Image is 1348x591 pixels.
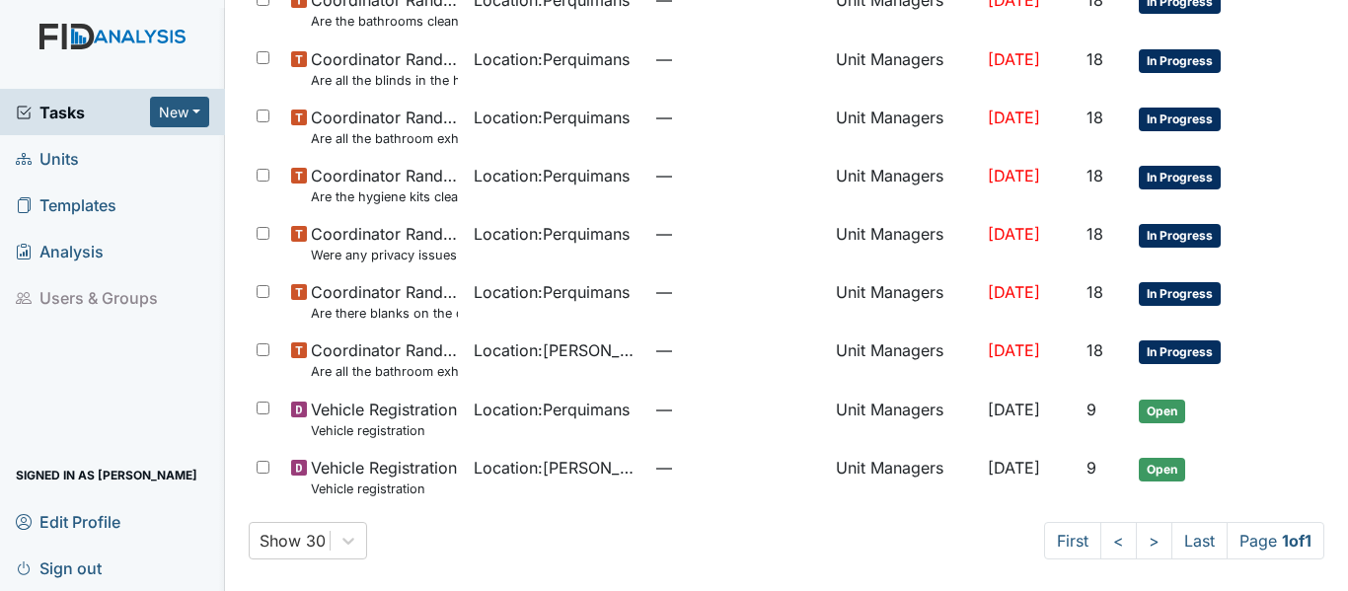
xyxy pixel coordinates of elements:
span: Coordinator Random Are all the bathroom exhaust fan covers clean and dust free? [311,338,458,381]
span: 18 [1086,49,1103,69]
span: Edit Profile [16,506,120,537]
div: Show 30 [260,529,326,553]
span: Templates [16,189,116,220]
small: Are all the bathroom exhaust fan covers clean and dust free? [311,362,458,381]
span: [DATE] [988,400,1040,419]
a: Tasks [16,101,150,124]
span: — [656,164,819,187]
span: In Progress [1139,224,1221,248]
nav: task-pagination [1044,522,1324,559]
button: New [150,97,209,127]
span: Analysis [16,236,104,266]
span: Location : Perquimans [474,280,630,304]
small: Are there blanks on the daily communication logs that have not been addressed by managers? [311,304,458,323]
span: Coordinator Random Were any privacy issues observed? [311,222,458,264]
strong: 1 of 1 [1282,531,1311,551]
span: In Progress [1139,282,1221,306]
td: Unit Managers [828,272,980,331]
td: Unit Managers [828,214,980,272]
span: — [656,47,819,71]
span: [DATE] [988,340,1040,360]
span: Signed in as [PERSON_NAME] [16,460,197,490]
span: Vehicle Registration Vehicle registration [311,456,457,498]
span: In Progress [1139,340,1221,364]
small: Are the hygiene kits clean? [311,187,458,206]
span: — [656,456,819,480]
small: Are the bathrooms clean and in good repair? [311,12,458,31]
span: [DATE] [988,224,1040,244]
span: In Progress [1139,166,1221,189]
span: 18 [1086,166,1103,185]
small: Are all the blinds in the home operational and clean? [311,71,458,90]
span: 18 [1086,108,1103,127]
td: Unit Managers [828,39,980,98]
span: Location : Perquimans [474,106,630,129]
small: Are all the bathroom exhaust fan covers clean and dust free? [311,129,458,148]
span: — [656,398,819,421]
span: Units [16,143,79,174]
a: < [1100,522,1137,559]
td: Unit Managers [828,448,980,506]
span: — [656,280,819,304]
span: — [656,222,819,246]
span: Coordinator Random Are all the blinds in the home operational and clean? [311,47,458,90]
span: [DATE] [988,282,1040,302]
small: Were any privacy issues observed? [311,246,458,264]
span: 18 [1086,282,1103,302]
span: Sign out [16,553,102,583]
a: Last [1171,522,1228,559]
span: Location : Perquimans [474,398,630,421]
span: Open [1139,400,1185,423]
td: Unit Managers [828,156,980,214]
span: — [656,338,819,362]
span: In Progress [1139,49,1221,73]
span: Location : Perquimans [474,164,630,187]
td: Unit Managers [828,390,980,448]
span: [DATE] [988,166,1040,185]
a: First [1044,522,1101,559]
span: Coordinator Random Are all the bathroom exhaust fan covers clean and dust free? [311,106,458,148]
small: Vehicle registration [311,421,457,440]
span: Page [1227,522,1324,559]
span: Location : Perquimans [474,222,630,246]
span: Location : [PERSON_NAME]. [GEOGRAPHIC_DATA] [474,338,640,362]
span: 18 [1086,224,1103,244]
span: Location : Perquimans [474,47,630,71]
span: [DATE] [988,458,1040,478]
span: — [656,106,819,129]
span: Vehicle Registration Vehicle registration [311,398,457,440]
a: > [1136,522,1172,559]
span: Location : [PERSON_NAME]. [GEOGRAPHIC_DATA] [474,456,640,480]
span: 18 [1086,340,1103,360]
span: [DATE] [988,49,1040,69]
span: 9 [1086,400,1096,419]
span: Coordinator Random Are there blanks on the daily communication logs that have not been addressed ... [311,280,458,323]
span: In Progress [1139,108,1221,131]
span: Coordinator Random Are the hygiene kits clean? [311,164,458,206]
small: Vehicle registration [311,480,457,498]
span: [DATE] [988,108,1040,127]
span: 9 [1086,458,1096,478]
td: Unit Managers [828,98,980,156]
span: Open [1139,458,1185,481]
td: Unit Managers [828,331,980,389]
